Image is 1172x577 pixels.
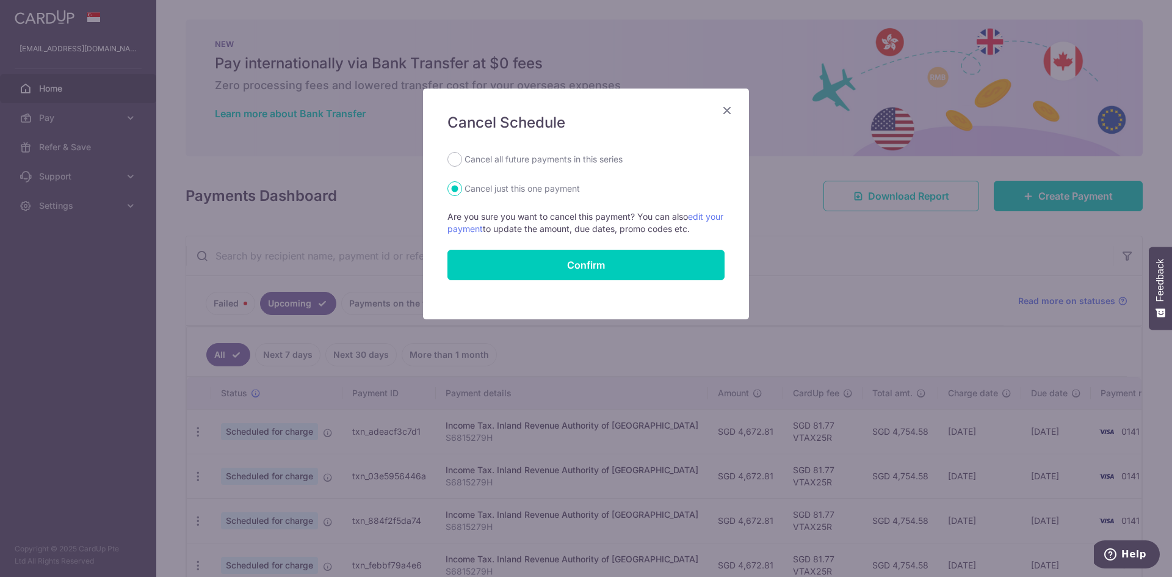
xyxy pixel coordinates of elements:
[465,181,580,196] label: Cancel just this one payment
[447,211,725,235] p: Are you sure you want to cancel this payment? You can also to update the amount, due dates, promo...
[1149,247,1172,330] button: Feedback - Show survey
[720,103,734,118] button: Close
[447,113,725,132] h5: Cancel Schedule
[1155,259,1166,302] span: Feedback
[1094,540,1160,571] iframe: Opens a widget where you can find more information
[447,250,725,280] button: Confirm
[465,152,623,167] label: Cancel all future payments in this series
